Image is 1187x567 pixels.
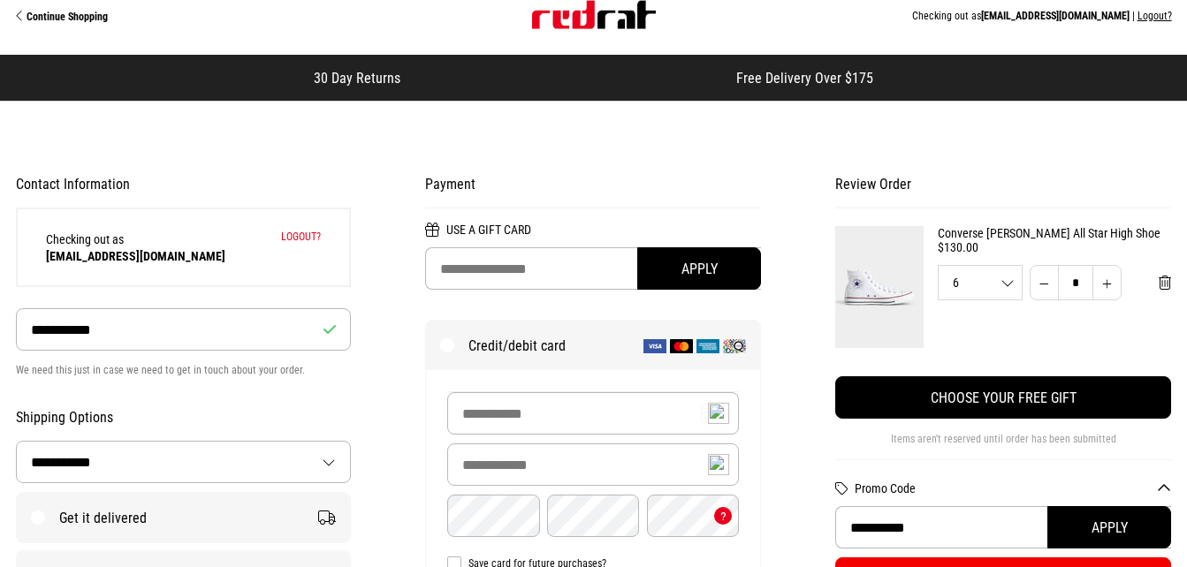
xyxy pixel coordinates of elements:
[547,495,639,537] input: Year (YY)
[981,10,1130,22] span: [EMAIL_ADDRESS][DOMAIN_NAME]
[436,69,701,87] iframe: Customer reviews powered by Trustpilot
[314,70,400,87] span: 30 Day Returns
[305,10,1172,22] div: Checking out as
[643,339,666,353] img: Visa
[938,226,1171,240] a: Converse [PERSON_NAME] All Star High Shoe
[835,433,1171,459] div: Items aren't reserved until order has been submitted
[281,231,321,243] button: Logout?
[696,339,719,353] img: American Express
[647,495,739,537] input: CVC
[16,9,305,23] a: Continue Shopping
[855,481,1171,495] button: Promo Code
[16,409,352,427] h2: Shipping Options
[46,232,225,263] span: Checking out as
[27,11,108,23] span: Continue Shopping
[16,359,352,381] p: We need this just in case we need to get in touch about your order.
[447,443,739,486] input: Name on Card
[714,507,732,525] button: What's a CVC?
[16,176,352,193] h2: Contact Information
[670,339,693,353] img: Mastercard
[938,240,1171,254] div: $130.00
[1058,265,1093,300] input: Quantity
[939,276,1022,289] span: 6
[708,454,729,475] img: npw-badge-icon-locked.svg
[425,176,761,208] h2: Payment
[447,392,739,435] input: Card Number
[637,247,761,290] button: Apply
[14,7,67,60] button: Open LiveChat chat widget
[17,493,351,542] label: Get it delivered
[1145,265,1185,300] button: Remove from cart
[426,321,760,370] label: Credit/debit card
[835,506,1171,548] input: Promo Code
[1047,506,1171,548] button: Apply
[723,339,746,353] img: Q Card
[835,176,1171,208] h2: Review Order
[708,403,729,424] img: npw-badge-icon-locked.svg
[736,70,873,87] span: Free Delivery Over $175
[1138,10,1172,22] button: Logout?
[17,442,350,482] select: Country
[16,308,352,351] input: Phone
[835,376,1171,419] button: Choose your free gift
[1092,265,1122,300] button: Increase quantity
[46,249,225,263] strong: [EMAIL_ADDRESS][DOMAIN_NAME]
[1030,265,1059,300] button: Decrease quantity
[425,223,761,247] h2: Use a Gift Card
[1132,10,1135,22] span: |
[447,495,539,537] input: Month (MM)
[835,226,924,348] img: Converse Chuck Taylor All Star High Shoe
[532,1,656,29] img: Red Rat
